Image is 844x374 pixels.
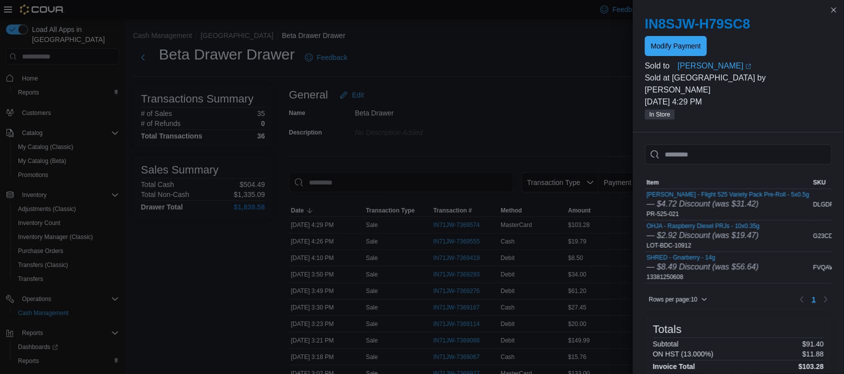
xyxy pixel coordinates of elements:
[820,293,832,305] button: Next page
[645,109,675,119] span: In Store
[745,63,751,69] svg: External link
[828,4,840,16] button: Close this dialog
[649,110,670,119] span: In Store
[808,291,820,307] ul: Pagination for table: MemoryTable from EuiInMemoryTable
[645,293,711,305] button: Rows per page:10
[647,229,760,241] div: — $2.92 Discount (was $19.47)
[647,222,760,229] button: OHJA - Raspberry Diesel PRJs - 10x0.35g
[802,340,824,348] p: $91.40
[678,60,832,72] a: [PERSON_NAME]External link
[647,191,809,218] div: PR-525-021
[647,254,759,261] button: SHRED - Gnarberry - 14g
[798,362,824,370] h4: $103.28
[645,144,832,164] input: This is a search bar. As you type, the results lower in the page will automatically filter.
[653,350,713,358] h6: ON HST (13.000%)
[653,362,695,370] h4: Invoice Total
[647,261,759,273] div: — $8.49 Discount (was $56.64)
[649,295,697,303] span: Rows per page : 10
[796,291,832,307] nav: Pagination for table: MemoryTable from EuiInMemoryTable
[645,96,832,108] p: [DATE] 4:29 PM
[802,350,824,358] p: $11.88
[645,16,832,32] h2: IN8SJW-H79SC8
[651,41,701,51] span: Modify Payment
[653,323,681,335] h3: Totals
[647,191,809,198] button: [PERSON_NAME] - Flight 525 Variety Pack Pre-Roll - 5x0.5g
[796,293,808,305] button: Previous page
[647,222,760,249] div: LOT-BDC-10912
[645,60,676,72] div: Sold to
[645,72,832,96] p: Sold at [GEOGRAPHIC_DATA] by [PERSON_NAME]
[653,340,678,348] h6: Subtotal
[812,294,816,304] span: 1
[813,178,826,186] span: SKU
[647,178,659,186] span: Item
[808,291,820,307] button: Page 1 of 1
[645,176,811,188] button: Item
[647,198,809,210] div: — $4.72 Discount (was $31.42)
[647,254,759,281] div: 13381250608
[645,36,707,56] button: Modify Payment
